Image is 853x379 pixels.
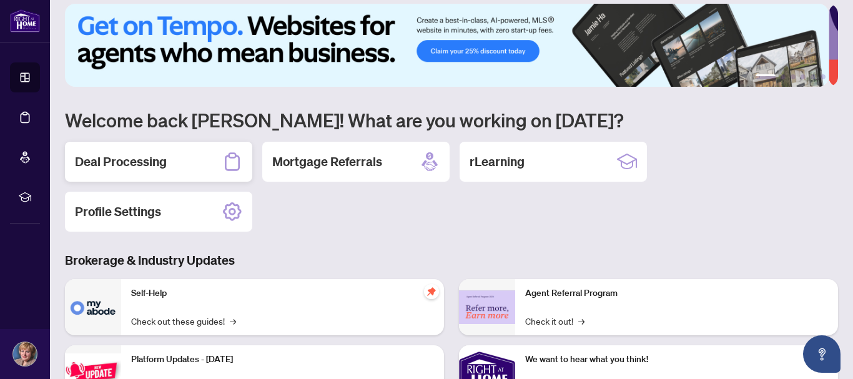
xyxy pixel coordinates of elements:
p: We want to hear what you think! [525,353,828,367]
p: Platform Updates - [DATE] [131,353,434,367]
span: → [230,314,236,328]
p: Agent Referral Program [525,287,828,300]
button: 5 [811,74,816,79]
h2: Deal Processing [75,153,167,170]
h2: rLearning [470,153,525,170]
img: Profile Icon [13,342,37,366]
button: Open asap [803,335,841,373]
a: Check it out!→ [525,314,584,328]
a: Check out these guides!→ [131,314,236,328]
p: Self-Help [131,287,434,300]
button: 3 [791,74,796,79]
button: 1 [756,74,776,79]
span: pushpin [424,284,439,299]
h1: Welcome back [PERSON_NAME]! What are you working on [DATE]? [65,108,838,132]
img: Agent Referral Program [459,290,515,325]
button: 4 [801,74,806,79]
button: 6 [821,74,826,79]
button: 2 [781,74,786,79]
h2: Mortgage Referrals [272,153,382,170]
img: logo [10,9,40,32]
span: → [578,314,584,328]
h3: Brokerage & Industry Updates [65,252,838,269]
img: Self-Help [65,279,121,335]
h2: Profile Settings [75,203,161,220]
img: Slide 0 [65,4,829,87]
